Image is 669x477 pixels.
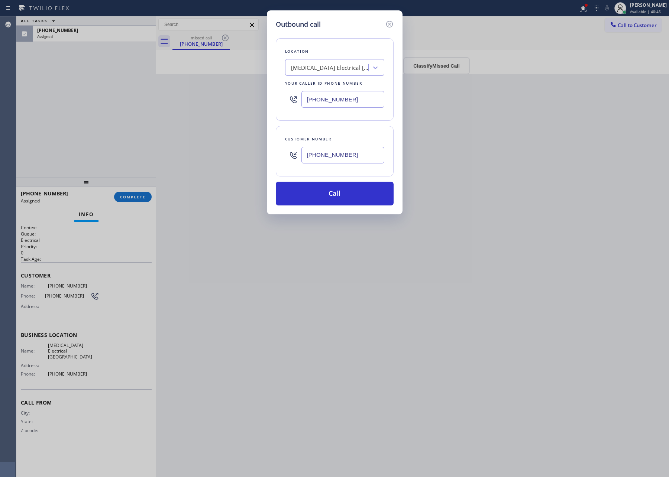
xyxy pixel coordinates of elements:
div: Location [285,48,384,55]
button: Call [276,182,394,205]
div: [MEDICAL_DATA] Electrical [GEOGRAPHIC_DATA] [291,64,369,72]
div: Your caller id phone number [285,79,384,87]
div: Customer number [285,135,384,143]
input: (123) 456-7890 [301,147,384,163]
h5: Outbound call [276,19,321,29]
input: (123) 456-7890 [301,91,384,108]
